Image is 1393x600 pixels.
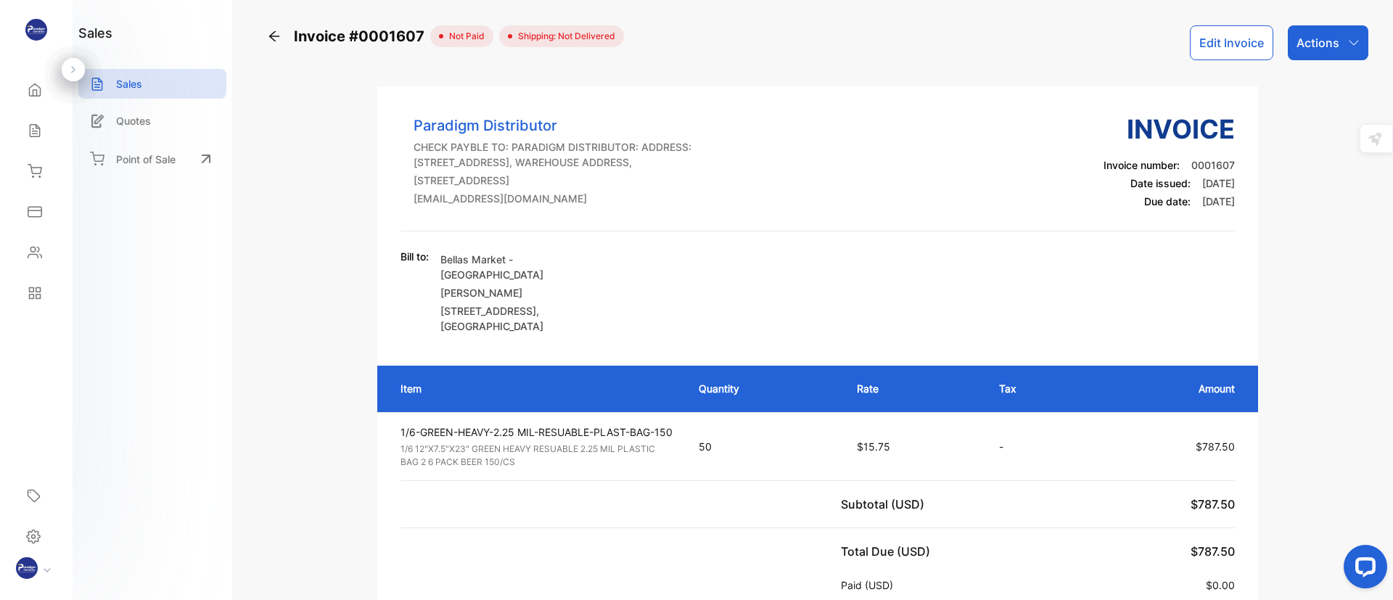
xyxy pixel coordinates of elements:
p: Rate [857,381,970,396]
span: Invoice #0001607 [294,25,430,47]
span: $0.00 [1206,579,1235,591]
p: 1/6-GREEN-HEAVY-2.25 MIL-RESUABLE-PLAST-BAG-150 [400,424,673,440]
span: not paid [443,30,485,43]
span: 0001607 [1191,159,1235,171]
span: Invoice number: [1104,159,1180,171]
a: Point of Sale [78,143,226,175]
p: [PERSON_NAME] [440,285,607,300]
a: Quotes [78,106,226,136]
p: Sales [116,76,142,91]
p: Point of Sale [116,152,176,167]
p: - [999,439,1076,454]
p: Amount [1104,381,1235,396]
button: Actions [1288,25,1368,60]
p: 50 [699,439,828,454]
span: [DATE] [1202,195,1235,207]
p: [STREET_ADDRESS] [414,173,692,188]
button: Edit Invoice [1190,25,1273,60]
p: CHECK PAYBLE TO: PARADIGM DISTRIBUTOR: ADDRESS: [STREET_ADDRESS], WAREHOUSE ADDRESS, [414,139,692,170]
p: Subtotal (USD) [841,496,930,513]
p: Bill to: [400,249,429,264]
span: $787.50 [1196,440,1235,453]
p: Paradigm Distributor [414,115,692,136]
span: $787.50 [1191,544,1235,559]
span: $787.50 [1191,497,1235,511]
p: Tax [999,381,1076,396]
a: Sales [78,69,226,99]
iframe: LiveChat chat widget [1332,539,1393,600]
span: [DATE] [1202,177,1235,189]
p: Item [400,381,670,396]
p: Quotes [116,113,151,128]
span: [STREET_ADDRESS] [440,305,536,317]
p: 1/6 12"X7.5"X23" GREEN HEAVY RESUABLE 2.25 MIL PLASTIC BAG 2 6 PACK BEER 150/CS [400,443,673,469]
img: profile [16,557,38,579]
h1: sales [78,23,112,43]
span: Shipping: Not Delivered [512,30,615,43]
p: Actions [1297,34,1339,52]
span: Date issued: [1130,177,1191,189]
p: Paid (USD) [841,578,899,593]
p: Quantity [699,381,828,396]
h3: Invoice [1104,110,1235,149]
p: Bellas Market - [GEOGRAPHIC_DATA] [440,252,607,282]
span: $15.75 [857,440,890,453]
img: logo [25,19,47,41]
p: Total Due (USD) [841,543,936,560]
p: [EMAIL_ADDRESS][DOMAIN_NAME] [414,191,692,206]
span: Due date: [1144,195,1191,207]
